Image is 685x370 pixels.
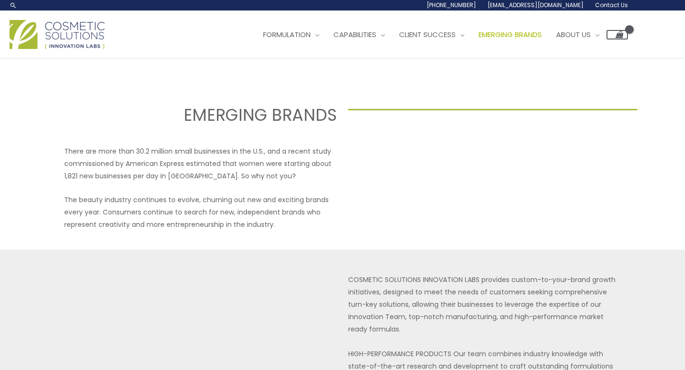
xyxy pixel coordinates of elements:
[64,194,337,231] p: The beauty industry continues to evolve, churning out new and exciting brands every year. Consume...
[263,29,311,39] span: Formulation
[256,20,326,49] a: Formulation
[595,1,628,9] span: Contact Us
[392,20,471,49] a: Client Success
[10,20,105,49] img: Cosmetic Solutions Logo
[10,1,17,9] a: Search icon link
[64,145,337,182] p: There are more than 30.2 million small businesses in the U.S., and a recent study commissioned by...
[471,20,549,49] a: Emerging Brands
[333,29,376,39] span: Capabilities
[326,20,392,49] a: Capabilities
[556,29,591,39] span: About Us
[249,20,628,49] nav: Site Navigation
[48,104,337,126] h2: EMERGING BRANDS
[488,1,584,9] span: [EMAIL_ADDRESS][DOMAIN_NAME]
[549,20,607,49] a: About Us
[399,29,456,39] span: Client Success
[479,29,542,39] span: Emerging Brands
[427,1,476,9] span: [PHONE_NUMBER]
[607,30,628,39] a: View Shopping Cart, empty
